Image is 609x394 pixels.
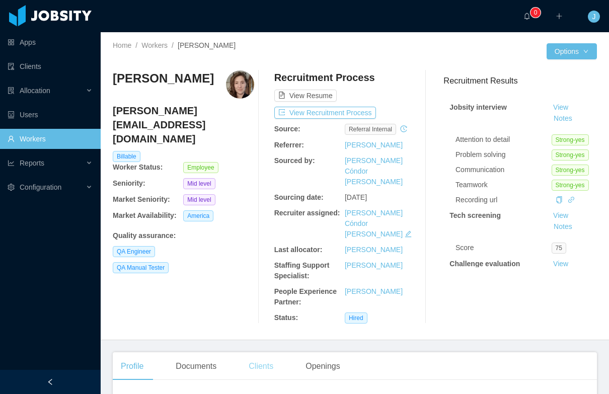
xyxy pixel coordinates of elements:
[113,231,176,240] b: Quality assurance :
[405,230,412,238] i: icon: edit
[113,70,214,87] h3: [PERSON_NAME]
[443,74,597,87] h3: Recruitment Results
[547,43,597,59] button: Optionsicon: down
[455,149,552,160] div: Problem solving
[172,41,174,49] span: /
[274,141,304,149] b: Referrer:
[449,211,501,219] strong: Tech screening
[274,246,323,254] b: Last allocator:
[113,211,177,219] b: Market Availability:
[345,193,367,201] span: [DATE]
[183,210,213,221] span: America
[113,163,163,171] b: Worker Status:
[8,184,15,191] i: icon: setting
[274,92,337,100] a: icon: file-textView Resume
[552,134,589,145] span: Strong-yes
[274,313,298,322] b: Status:
[297,352,348,380] div: Openings
[455,165,552,175] div: Communication
[183,162,218,173] span: Employee
[274,261,330,280] b: Staffing Support Specialist:
[8,87,15,94] i: icon: solution
[8,32,93,52] a: icon: appstoreApps
[552,243,566,254] span: 75
[274,193,324,201] b: Sourcing date:
[552,149,589,161] span: Strong-yes
[449,260,520,268] strong: Challenge evaluation
[552,165,589,176] span: Strong-yes
[455,134,552,145] div: Attention to detail
[168,352,224,380] div: Documents
[556,195,563,205] div: Copy
[141,41,168,49] a: Workers
[274,90,337,102] button: icon: file-textView Resume
[455,243,552,253] div: Score
[241,352,281,380] div: Clients
[274,209,340,217] b: Recruiter assigned:
[568,196,575,203] i: icon: link
[183,194,215,205] span: Mid level
[345,246,403,254] a: [PERSON_NAME]
[345,156,403,186] a: [PERSON_NAME] Cóndor [PERSON_NAME]
[274,287,337,306] b: People Experience Partner:
[345,124,396,135] span: Referral internal
[530,8,541,18] sup: 0
[8,105,93,125] a: icon: robotUsers
[550,260,572,268] a: View
[550,113,576,125] button: Notes
[113,151,140,162] span: Billable
[135,41,137,49] span: /
[550,211,572,219] a: View
[345,312,367,324] span: Hired
[178,41,236,49] span: [PERSON_NAME]
[20,159,44,167] span: Reports
[345,261,403,269] a: [PERSON_NAME]
[400,125,407,132] i: icon: history
[183,178,215,189] span: Mid level
[556,13,563,20] i: icon: plus
[274,107,376,119] button: icon: exportView Recruitment Process
[550,103,572,111] a: View
[345,141,403,149] a: [PERSON_NAME]
[113,352,151,380] div: Profile
[8,160,15,167] i: icon: line-chart
[274,125,300,133] b: Source:
[113,104,254,146] h4: [PERSON_NAME][EMAIL_ADDRESS][DOMAIN_NAME]
[274,109,376,117] a: icon: exportView Recruitment Process
[113,246,155,257] span: QA Engineer
[20,87,50,95] span: Allocation
[8,56,93,76] a: icon: auditClients
[449,103,507,111] strong: Jobsity interview
[552,180,589,191] span: Strong-yes
[550,221,576,233] button: Notes
[8,129,93,149] a: icon: userWorkers
[568,196,575,204] a: icon: link
[113,41,131,49] a: Home
[345,287,403,295] a: [PERSON_NAME]
[556,196,563,203] i: icon: copy
[113,262,169,273] span: QA Manual Tester
[455,180,552,190] div: Teamwork
[20,183,61,191] span: Configuration
[455,195,552,205] div: Recording url
[113,195,170,203] b: Market Seniority:
[592,11,596,23] span: J
[226,70,254,99] img: 3ef3bb2a-abc8-4902-bad7-a289f48c859a_68348c31e91fc-400w.png
[523,13,530,20] i: icon: bell
[113,179,145,187] b: Seniority:
[274,156,315,165] b: Sourced by:
[345,209,403,238] a: [PERSON_NAME] Cóndor [PERSON_NAME]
